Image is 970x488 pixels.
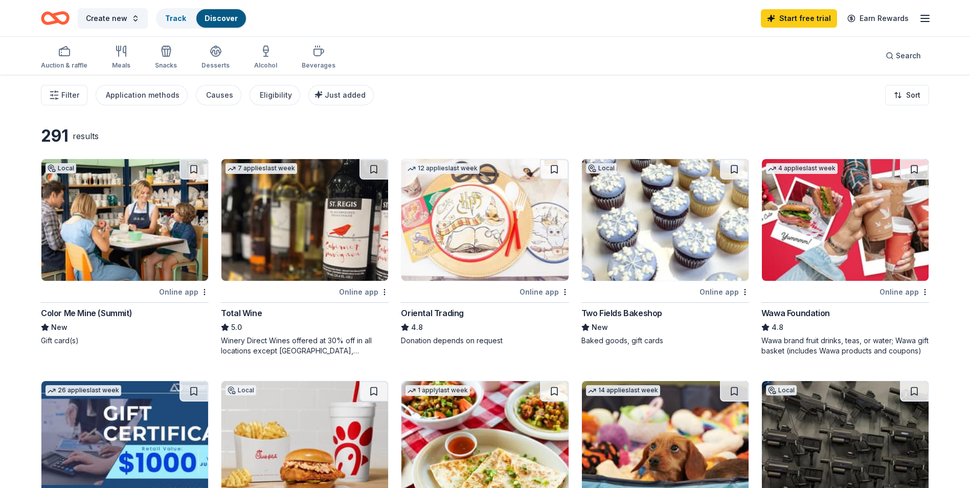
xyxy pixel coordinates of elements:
button: Sort [885,85,929,105]
div: Online app [879,285,929,298]
button: Meals [112,41,130,75]
span: New [592,321,608,334]
button: Eligibility [250,85,300,105]
div: Oriental Trading [401,307,464,319]
a: Discover [205,14,238,23]
button: Auction & raffle [41,41,87,75]
a: Home [41,6,70,30]
div: Color Me Mine (Summit) [41,307,132,319]
div: Auction & raffle [41,61,87,70]
div: Total Wine [221,307,262,319]
div: Alcohol [254,61,277,70]
div: 4 applies last week [766,163,838,174]
div: Application methods [106,89,179,101]
div: Beverages [302,61,335,70]
div: Local [46,163,76,173]
img: Image for Wawa Foundation [762,159,929,281]
button: Beverages [302,41,335,75]
button: Application methods [96,85,188,105]
div: Snacks [155,61,177,70]
a: Image for Total Wine7 applieslast weekOnline appTotal Wine5.0Winery Direct Wines offered at 30% o... [221,159,389,356]
button: Alcohol [254,41,277,75]
a: Image for Oriental Trading12 applieslast weekOnline appOriental Trading4.8Donation depends on req... [401,159,569,346]
img: Image for Total Wine [221,159,388,281]
button: Just added [308,85,374,105]
a: Image for Color Me Mine (Summit)LocalOnline appColor Me Mine (Summit)NewGift card(s) [41,159,209,346]
div: Local [766,385,797,395]
div: Gift card(s) [41,336,209,346]
div: 291 [41,126,69,146]
span: Search [896,50,921,62]
div: Eligibility [260,89,292,101]
div: Wawa brand fruit drinks, teas, or water; Wawa gift basket (includes Wawa products and coupons) [761,336,929,356]
button: Filter [41,85,87,105]
div: Local [586,163,617,173]
img: Image for Color Me Mine (Summit) [41,159,208,281]
a: Track [165,14,186,23]
button: Snacks [155,41,177,75]
div: 7 applies last week [225,163,297,174]
div: Baked goods, gift cards [581,336,749,346]
div: 26 applies last week [46,385,121,396]
div: Donation depends on request [401,336,569,346]
span: Filter [61,89,79,101]
button: Create new [78,8,148,29]
span: 5.0 [231,321,242,334]
img: Image for Oriental Trading [401,159,568,281]
div: Two Fields Bakeshop [581,307,662,319]
button: Causes [196,85,241,105]
a: Image for Wawa Foundation4 applieslast weekOnline appWawa Foundation4.8Wawa brand fruit drinks, t... [761,159,929,356]
span: New [51,321,67,334]
div: Online app [520,285,569,298]
a: Start free trial [761,9,837,28]
div: Causes [206,89,233,101]
button: Search [877,46,929,66]
button: Desserts [201,41,230,75]
a: Earn Rewards [841,9,915,28]
div: Wawa Foundation [761,307,830,319]
div: Meals [112,61,130,70]
div: Online app [159,285,209,298]
div: Online app [339,285,389,298]
span: Create new [86,12,127,25]
div: 14 applies last week [586,385,660,396]
span: Sort [906,89,920,101]
div: results [73,130,99,142]
div: 12 applies last week [405,163,480,174]
div: 1 apply last week [405,385,470,396]
div: Local [225,385,256,395]
span: 4.8 [411,321,423,334]
div: Online app [700,285,749,298]
img: Image for Two Fields Bakeshop [582,159,749,281]
span: Just added [325,91,366,99]
a: Image for Two Fields BakeshopLocalOnline appTwo Fields BakeshopNewBaked goods, gift cards [581,159,749,346]
div: Desserts [201,61,230,70]
div: Winery Direct Wines offered at 30% off in all locations except [GEOGRAPHIC_DATA], [GEOGRAPHIC_DAT... [221,336,389,356]
span: 4.8 [772,321,783,334]
button: TrackDiscover [156,8,247,29]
